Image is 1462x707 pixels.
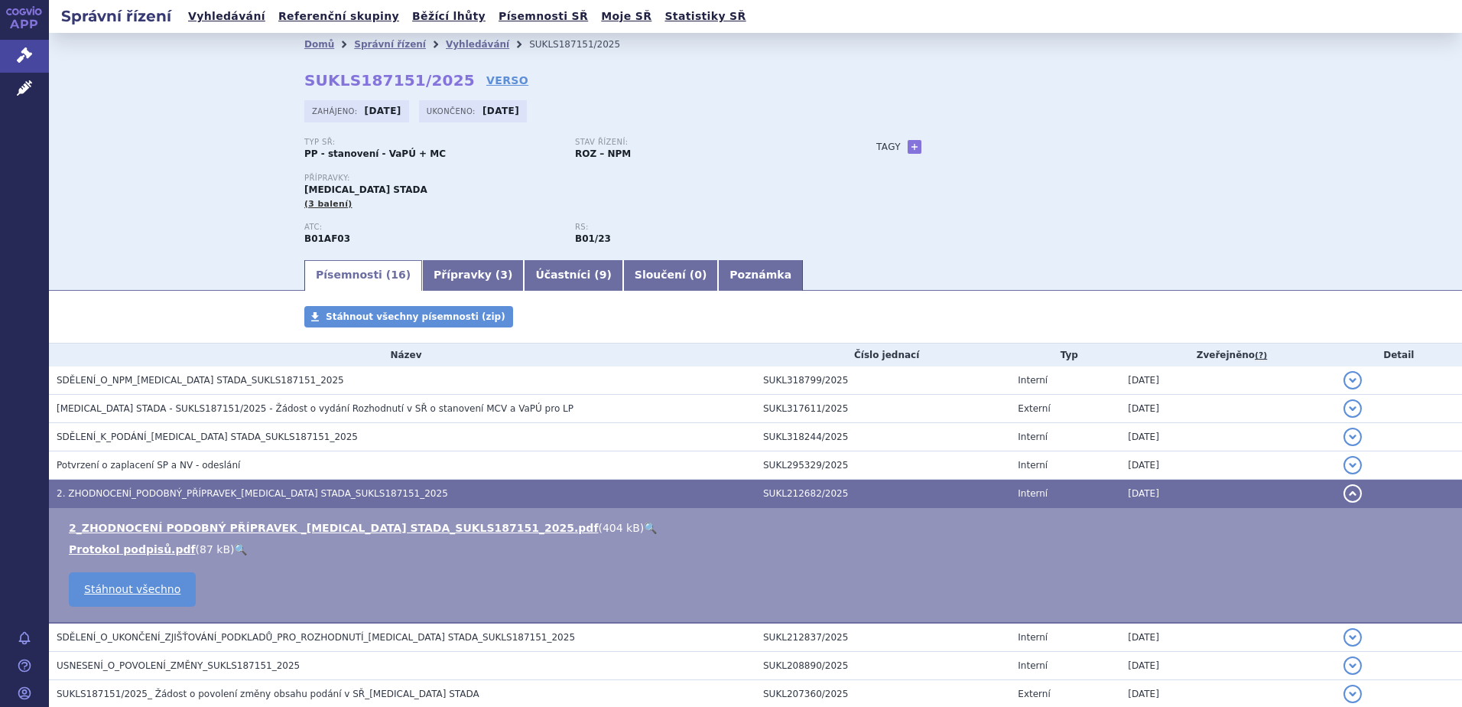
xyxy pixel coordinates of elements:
[575,233,611,244] strong: gatrany a xabany vyšší síly
[755,395,1010,423] td: SUKL317611/2025
[575,138,830,147] p: Stav řízení:
[1120,395,1335,423] td: [DATE]
[596,6,656,27] a: Moje SŘ
[575,148,631,159] strong: ROZ – NPM
[1343,484,1362,503] button: detail
[69,520,1447,536] li: ( )
[57,632,575,643] span: SDĚLENÍ_O_UKONČENÍ_ZJIŠŤOVÁNÍ_PODKLADŮ_PRO_ROZHODNUTÍ_EDOXABAN STADA_SUKLS187151_2025
[57,488,448,499] span: 2. ZHODNOCENÍ_PODOBNÝ_PŘÍPRAVEK_EDOXABAN STADA_SUKLS187151_2025
[1010,344,1120,367] th: Typ
[69,522,598,534] a: 2_ZHODNOCENÍ PODOBNÝ PŘÍPRAVEK _[MEDICAL_DATA] STADA_SUKLS187151_2025.pdf
[623,260,718,291] a: Sloučení (0)
[876,138,901,156] h3: Tagy
[57,403,573,414] span: EDOXABAN STADA - SUKLS187151/2025 - Žádost o vydání Rozhodnutí v SŘ o stanovení MCV a VaPÚ pro LP
[57,460,240,471] span: Potvrzení o zaplacení SP a NV - odeslání
[718,260,803,291] a: Poznámka
[1336,344,1462,367] th: Detail
[274,6,404,27] a: Referenční skupiny
[599,269,607,281] span: 9
[304,138,560,147] p: Typ SŘ:
[304,199,353,209] span: (3 balení)
[494,6,593,27] a: Písemnosti SŘ
[1343,428,1362,446] button: detail
[49,5,184,27] h2: Správní řízení
[1018,432,1048,442] span: Interní
[1343,456,1362,474] button: detail
[524,260,622,291] a: Účastníci (9)
[575,223,830,232] p: RS:
[1018,689,1050,699] span: Externí
[1120,423,1335,451] td: [DATE]
[57,375,344,386] span: SDĚLENÍ_O_NPM_EDOXABAN STADA_SUKLS187151_2025
[1018,660,1048,671] span: Interní
[304,39,334,50] a: Domů
[326,311,505,322] span: Stáhnout všechny písemnosti (zip)
[304,223,560,232] p: ATC:
[529,33,640,56] li: SUKLS187151/2025
[1018,375,1048,386] span: Interní
[304,71,475,90] strong: SUKLS187151/2025
[755,367,1010,395] td: SUKL318799/2025
[49,344,755,367] th: Název
[446,39,509,50] a: Vyhledávání
[603,522,640,534] span: 404 kB
[694,269,702,281] span: 0
[1343,628,1362,647] button: detail
[1120,652,1335,680] td: [DATE]
[184,6,270,27] a: Vyhledávání
[427,105,479,117] span: Ukončeno:
[57,660,300,671] span: USNESENÍ_O_POVOLENÍ_ZMĚNY_SUKLS187151_2025
[500,269,508,281] span: 3
[57,689,479,699] span: SUKLS187151/2025_ Žádost o povolení změny obsahu podání v SŘ_Edoxaban STADA
[365,106,401,116] strong: [DATE]
[482,106,519,116] strong: [DATE]
[391,269,405,281] span: 16
[200,543,230,555] span: 87 kB
[304,260,422,291] a: Písemnosti (16)
[69,542,1447,557] li: ( )
[755,480,1010,508] td: SUKL212682/2025
[304,306,513,327] a: Stáhnout všechny písemnosti (zip)
[1343,685,1362,703] button: detail
[1120,451,1335,480] td: [DATE]
[755,451,1010,480] td: SUKL295329/2025
[69,572,196,607] a: Stáhnout všechno
[304,184,427,195] span: [MEDICAL_DATA] STADA
[1120,367,1335,395] td: [DATE]
[1120,623,1335,652] td: [DATE]
[1018,632,1048,643] span: Interní
[69,543,196,555] a: Protokol podpisů.pdf
[304,174,846,183] p: Přípravky:
[644,522,657,534] a: 🔍
[1255,350,1267,361] abbr: (?)
[408,6,490,27] a: Běžící lhůty
[304,233,350,244] strong: EDOXABAN
[1343,656,1362,675] button: detail
[1343,399,1362,418] button: detail
[312,105,360,117] span: Zahájeno:
[1018,403,1050,414] span: Externí
[1343,371,1362,389] button: detail
[486,73,528,88] a: VERSO
[234,543,247,555] a: 🔍
[755,623,1010,652] td: SUKL212837/2025
[1120,480,1335,508] td: [DATE]
[755,652,1010,680] td: SUKL208890/2025
[755,423,1010,451] td: SUKL318244/2025
[1120,344,1335,367] th: Zveřejněno
[660,6,750,27] a: Statistiky SŘ
[304,148,446,159] strong: PP - stanovení - VaPÚ + MC
[422,260,524,291] a: Přípravky (3)
[57,432,358,442] span: SDĚLENÍ_K_PODÁNÍ_EDOXABAN STADA_SUKLS187151_2025
[354,39,426,50] a: Správní řízení
[755,344,1010,367] th: Číslo jednací
[1018,460,1048,471] span: Interní
[1018,488,1048,499] span: Interní
[908,140,921,154] a: +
